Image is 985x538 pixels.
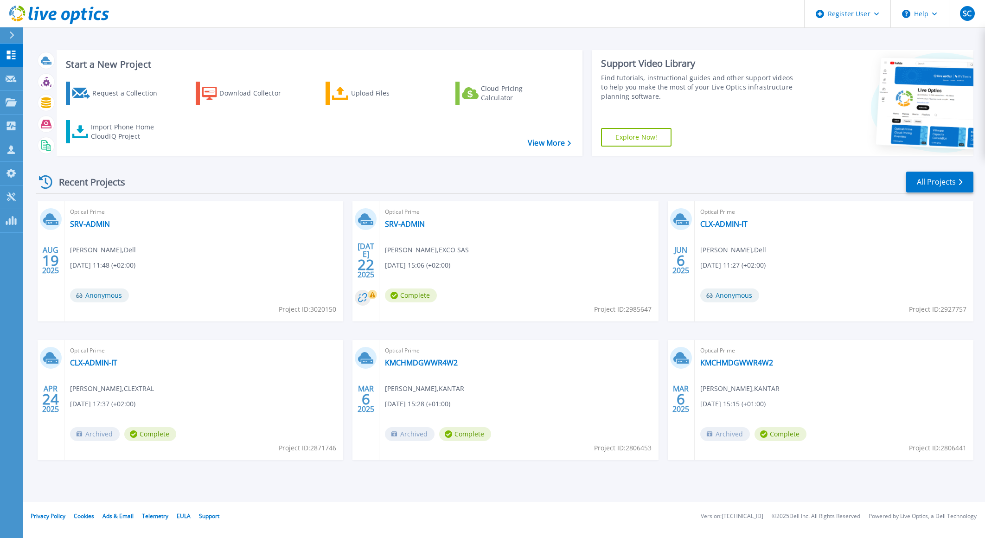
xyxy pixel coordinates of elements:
[594,443,652,453] span: Project ID: 2806453
[528,139,571,147] a: View More
[909,443,966,453] span: Project ID: 2806441
[91,122,163,141] div: Import Phone Home CloudIQ Project
[385,384,464,394] span: [PERSON_NAME] , KANTAR
[601,58,797,70] div: Support Video Library
[124,427,176,441] span: Complete
[70,427,120,441] span: Archived
[601,128,672,147] a: Explore Now!
[700,346,968,356] span: Optical Prime
[677,256,685,264] span: 6
[70,207,338,217] span: Optical Prime
[672,382,690,416] div: MAR 2025
[42,256,59,264] span: 19
[177,512,191,520] a: EULA
[142,512,168,520] a: Telemetry
[74,512,94,520] a: Cookies
[385,288,437,302] span: Complete
[906,172,973,192] a: All Projects
[385,219,425,229] a: SRV-ADMIN
[672,243,690,277] div: JUN 2025
[772,513,860,519] li: © 2025 Dell Inc. All Rights Reserved
[385,260,450,270] span: [DATE] 15:06 (+02:00)
[481,84,555,102] div: Cloud Pricing Calculator
[700,245,766,255] span: [PERSON_NAME] , Dell
[909,304,966,314] span: Project ID: 2927757
[385,399,450,409] span: [DATE] 15:28 (+01:00)
[102,512,134,520] a: Ads & Email
[70,399,135,409] span: [DATE] 17:37 (+02:00)
[455,82,559,105] a: Cloud Pricing Calculator
[601,73,797,101] div: Find tutorials, instructional guides and other support videos to help you make the most of your L...
[279,304,336,314] span: Project ID: 3020150
[385,207,652,217] span: Optical Prime
[755,427,806,441] span: Complete
[66,59,571,70] h3: Start a New Project
[677,395,685,403] span: 6
[70,219,110,229] a: SRV-ADMIN
[31,512,65,520] a: Privacy Policy
[70,346,338,356] span: Optical Prime
[70,288,129,302] span: Anonymous
[279,443,336,453] span: Project ID: 2871746
[357,243,375,277] div: [DATE] 2025
[701,513,763,519] li: Version: [TECHNICAL_ID]
[42,382,59,416] div: APR 2025
[700,260,766,270] span: [DATE] 11:27 (+02:00)
[700,288,759,302] span: Anonymous
[439,427,491,441] span: Complete
[326,82,429,105] a: Upload Files
[700,384,780,394] span: [PERSON_NAME] , KANTAR
[385,245,469,255] span: [PERSON_NAME] , EXCO SAS
[700,219,748,229] a: CLX-ADMIN-IT
[70,245,136,255] span: [PERSON_NAME] , Dell
[42,395,59,403] span: 24
[351,84,425,102] div: Upload Files
[700,207,968,217] span: Optical Prime
[385,346,652,356] span: Optical Prime
[700,427,750,441] span: Archived
[700,399,766,409] span: [DATE] 15:15 (+01:00)
[594,304,652,314] span: Project ID: 2985647
[196,82,299,105] a: Download Collector
[66,82,169,105] a: Request a Collection
[362,395,370,403] span: 6
[70,260,135,270] span: [DATE] 11:48 (+02:00)
[963,10,972,17] span: SC
[700,358,773,367] a: KMCHMDGWWR4W2
[385,358,458,367] a: KMCHMDGWWR4W2
[358,261,374,269] span: 22
[70,384,154,394] span: [PERSON_NAME] , CLEXTRAL
[357,382,375,416] div: MAR 2025
[36,171,138,193] div: Recent Projects
[199,512,219,520] a: Support
[92,84,166,102] div: Request a Collection
[385,427,435,441] span: Archived
[219,84,294,102] div: Download Collector
[869,513,977,519] li: Powered by Live Optics, a Dell Technology
[70,358,117,367] a: CLX-ADMIN-IT
[42,243,59,277] div: AUG 2025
